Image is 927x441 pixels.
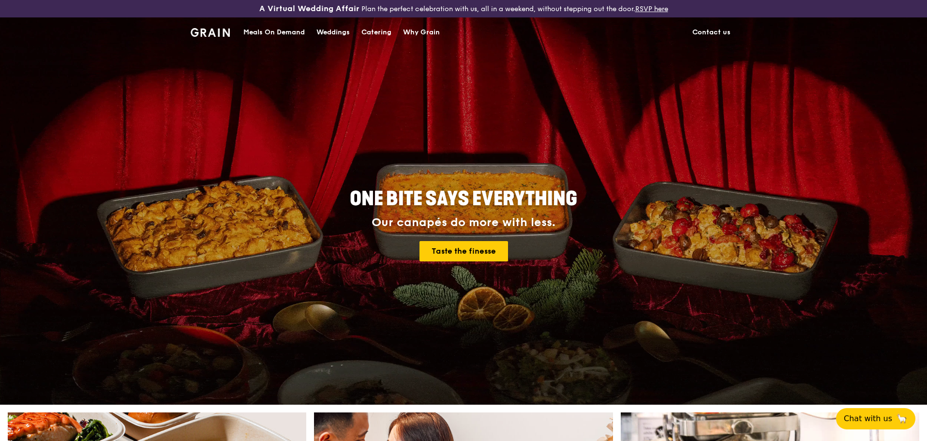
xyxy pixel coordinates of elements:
div: Catering [361,18,391,47]
a: Catering [356,18,397,47]
span: 🦙 [896,413,908,425]
span: Chat with us [844,413,892,425]
a: GrainGrain [191,17,230,46]
button: Chat with us🦙 [836,408,915,429]
a: Taste the finesse [419,241,508,261]
div: Weddings [316,18,350,47]
div: Why Grain [403,18,440,47]
div: Meals On Demand [243,18,305,47]
a: RSVP here [635,5,668,13]
a: Contact us [687,18,736,47]
a: Why Grain [397,18,446,47]
h3: A Virtual Wedding Affair [259,4,359,14]
a: Weddings [311,18,356,47]
img: Grain [191,28,230,37]
div: Plan the perfect celebration with us, all in a weekend, without stepping out the door. [185,4,742,14]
